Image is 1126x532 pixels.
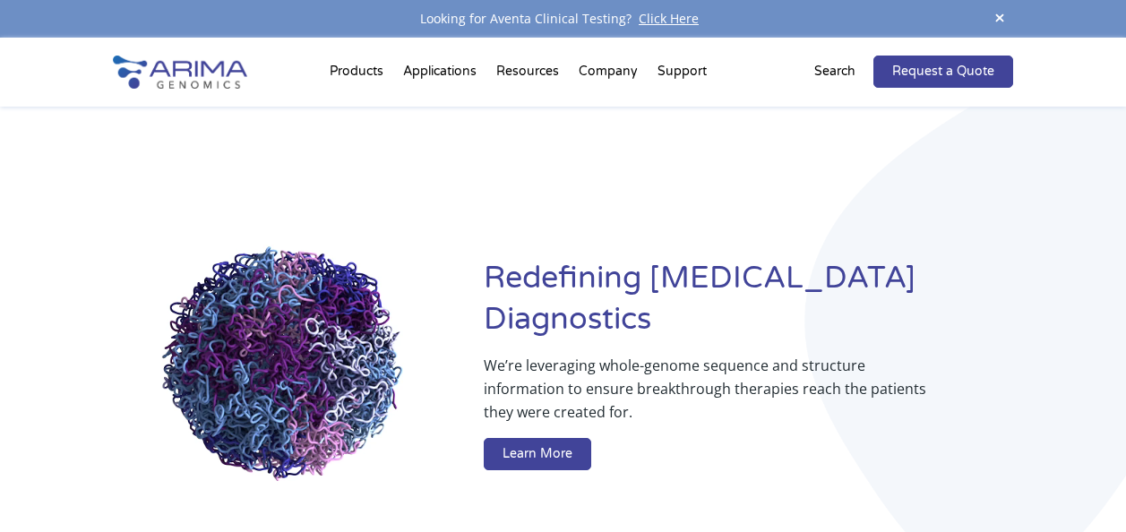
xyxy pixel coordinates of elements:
[484,258,1013,354] h1: Redefining [MEDICAL_DATA] Diagnostics
[632,10,706,27] a: Click Here
[814,60,855,83] p: Search
[1036,446,1126,532] iframe: Chat Widget
[113,56,247,89] img: Arima-Genomics-logo
[484,354,941,438] p: We’re leveraging whole-genome sequence and structure information to ensure breakthrough therapies...
[873,56,1013,88] a: Request a Quote
[484,438,591,470] a: Learn More
[113,7,1014,30] div: Looking for Aventa Clinical Testing?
